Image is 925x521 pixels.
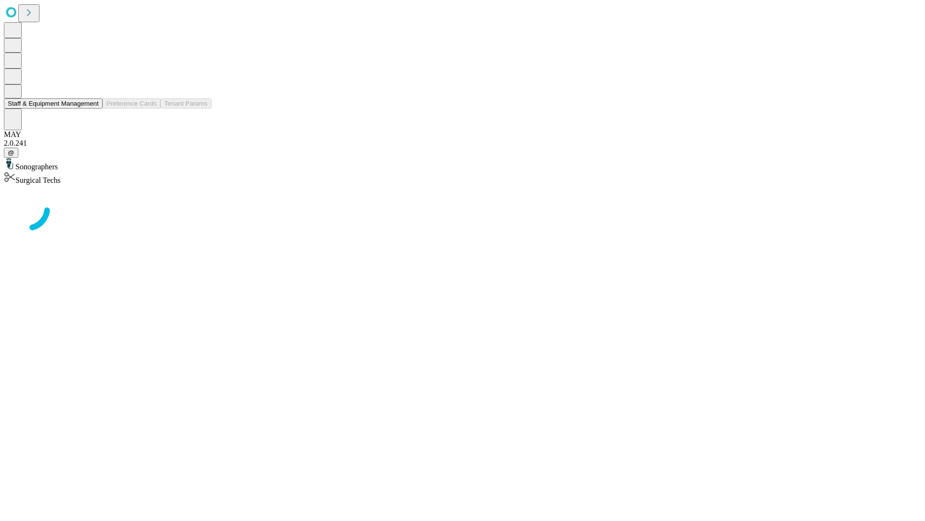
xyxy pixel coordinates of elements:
[4,158,921,171] div: Sonographers
[160,98,211,109] button: Tenant Params
[103,98,160,109] button: Preference Cards
[4,148,18,158] button: @
[4,130,921,139] div: MAY
[4,98,103,109] button: Staff & Equipment Management
[4,139,921,148] div: 2.0.241
[4,171,921,185] div: Surgical Techs
[8,149,14,156] span: @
